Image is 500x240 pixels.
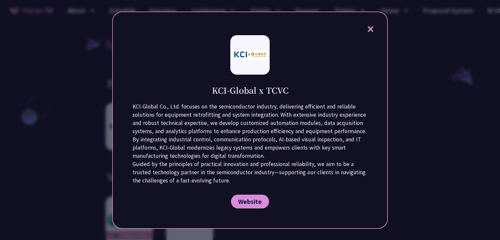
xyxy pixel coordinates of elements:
[231,195,269,208] a: Website
[212,84,288,96] h1: KCI-Global x TCVC
[232,49,268,60] img: photo
[238,197,262,205] span: Website
[133,103,367,185] p: KCI-Global Co., Ltd. focuses on the semiconductor industry, delivering efficient and reliable sol...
